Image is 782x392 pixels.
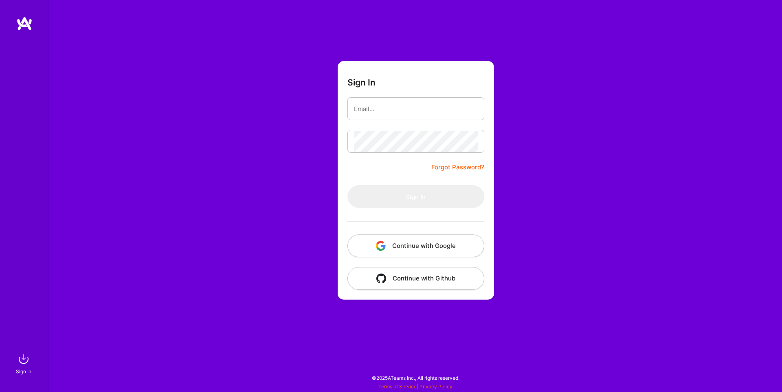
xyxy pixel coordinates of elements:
[17,351,32,376] a: sign inSign In
[16,367,31,376] div: Sign In
[376,274,386,283] img: icon
[378,383,453,390] span: |
[16,16,33,31] img: logo
[347,185,484,208] button: Sign In
[420,383,453,390] a: Privacy Policy
[49,368,782,388] div: © 2025 ATeams Inc., All rights reserved.
[378,383,417,390] a: Terms of Service
[347,267,484,290] button: Continue with Github
[15,351,32,367] img: sign in
[431,162,484,172] a: Forgot Password?
[347,77,376,88] h3: Sign In
[347,234,484,257] button: Continue with Google
[354,99,478,119] input: Email...
[376,241,386,251] img: icon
